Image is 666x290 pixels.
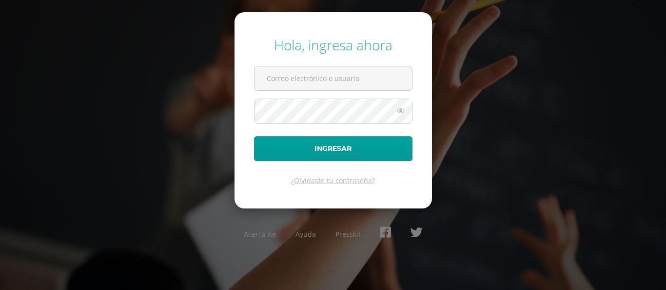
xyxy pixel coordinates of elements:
a: ¿Olvidaste tu contraseña? [291,176,375,185]
a: Ayuda [295,229,316,239]
div: Hola, ingresa ahora [254,36,412,54]
input: Correo electrónico o usuario [255,66,412,90]
button: Ingresar [254,136,412,161]
a: Acerca de [244,229,276,239]
a: Presskit [335,229,361,239]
